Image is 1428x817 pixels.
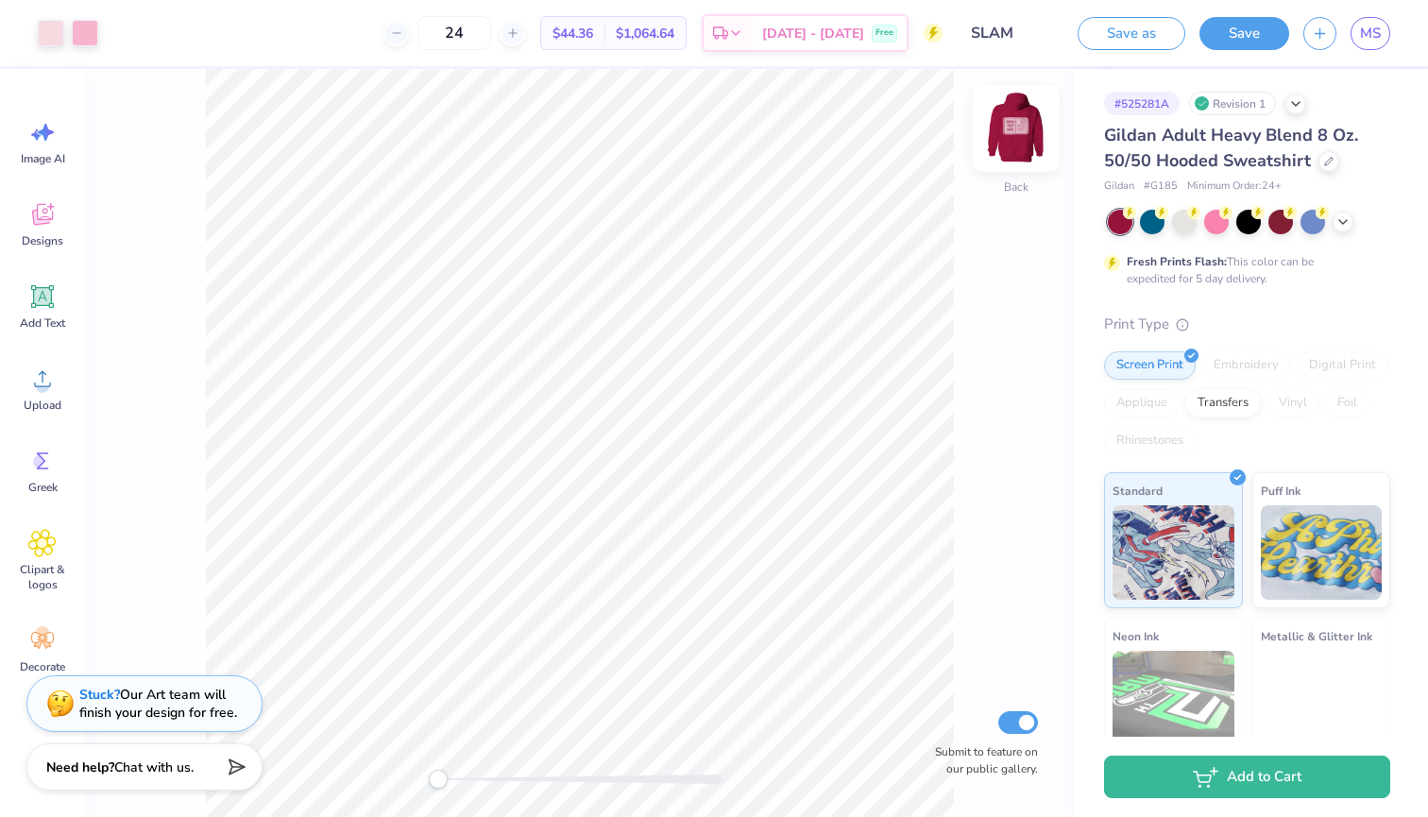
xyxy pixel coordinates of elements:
[114,758,194,776] span: Chat with us.
[1104,351,1196,380] div: Screen Print
[1127,254,1227,269] strong: Fresh Prints Flash:
[1261,481,1300,501] span: Puff Ink
[957,14,1049,52] input: Untitled Design
[79,686,120,704] strong: Stuck?
[1261,651,1383,745] img: Metallic & Glitter Ink
[1078,17,1185,50] button: Save as
[22,233,63,248] span: Designs
[1104,124,1358,172] span: Gildan Adult Heavy Blend 8 Oz. 50/50 Hooded Sweatshirt
[1185,389,1261,417] div: Transfers
[1360,23,1381,44] span: MS
[1113,626,1159,646] span: Neon Ink
[46,758,114,776] strong: Need help?
[925,743,1038,777] label: Submit to feature on our public gallery.
[1144,179,1178,195] span: # G185
[1297,351,1388,380] div: Digital Print
[1104,756,1390,798] button: Add to Cart
[1104,427,1196,455] div: Rhinestones
[1104,389,1180,417] div: Applique
[1199,17,1289,50] button: Save
[1201,351,1291,380] div: Embroidery
[11,562,74,592] span: Clipart & logos
[1113,651,1234,745] img: Neon Ink
[1104,92,1180,115] div: # 525281A
[762,24,864,43] span: [DATE] - [DATE]
[1113,481,1163,501] span: Standard
[1113,505,1234,600] img: Standard
[1266,389,1319,417] div: Vinyl
[1104,314,1390,335] div: Print Type
[1261,626,1372,646] span: Metallic & Glitter Ink
[1004,179,1028,196] div: Back
[21,151,65,166] span: Image AI
[79,686,237,722] div: Our Art team will finish your design for free.
[417,16,491,50] input: – –
[28,480,58,495] span: Greek
[616,24,674,43] span: $1,064.64
[20,315,65,331] span: Add Text
[1187,179,1282,195] span: Minimum Order: 24 +
[552,24,593,43] span: $44.36
[1189,92,1276,115] div: Revision 1
[429,770,448,789] div: Accessibility label
[875,26,893,40] span: Free
[1351,17,1390,50] a: MS
[1104,179,1134,195] span: Gildan
[1325,389,1369,417] div: Foil
[20,659,65,674] span: Decorate
[978,91,1054,166] img: Back
[1127,253,1359,287] div: This color can be expedited for 5 day delivery.
[1261,505,1383,600] img: Puff Ink
[24,398,61,413] span: Upload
